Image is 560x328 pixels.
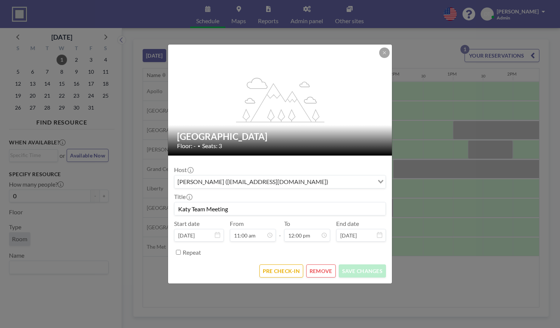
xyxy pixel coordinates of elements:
label: Host [174,166,193,174]
g: flex-grow: 1.2; [236,77,325,122]
span: - [279,223,281,239]
label: Title [174,193,192,200]
label: Repeat [183,249,201,256]
label: To [284,220,290,227]
div: Search for option [174,175,386,188]
span: [PERSON_NAME] ([EMAIL_ADDRESS][DOMAIN_NAME]) [176,177,330,187]
span: Floor: - [177,142,196,150]
button: REMOVE [306,264,336,278]
h2: [GEOGRAPHIC_DATA] [177,131,384,142]
span: • [198,143,200,149]
input: (No title) [174,202,386,215]
button: PRE CHECK-IN [259,264,303,278]
input: Search for option [331,177,373,187]
label: From [230,220,244,227]
label: Start date [174,220,200,227]
label: End date [336,220,359,227]
button: SAVE CHANGES [339,264,386,278]
span: Seats: 3 [202,142,222,150]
